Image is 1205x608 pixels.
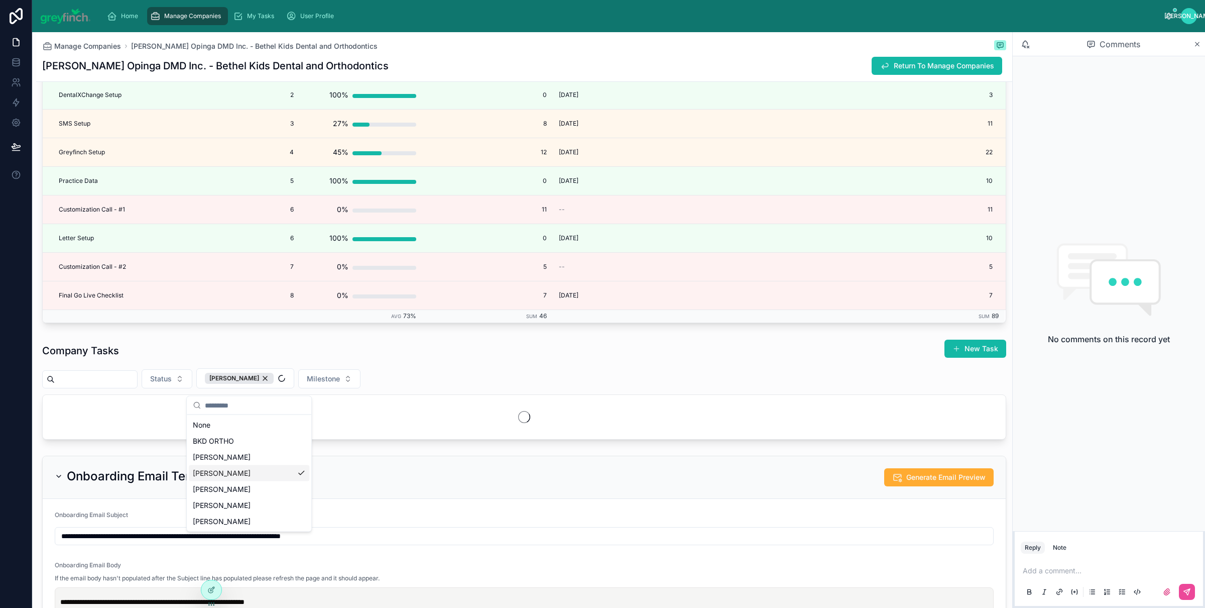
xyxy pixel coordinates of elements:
[247,12,274,20] span: My Tasks
[559,120,578,128] span: [DATE]
[539,312,547,320] span: 46
[906,472,986,482] span: Generate Email Preview
[99,5,1165,27] div: scrollable content
[234,148,294,156] span: 4
[55,511,128,519] span: Onboarding Email Subject
[703,120,993,128] span: 11
[703,206,993,214] span: 11
[428,234,547,242] span: 0
[428,91,547,99] span: 0
[1048,333,1170,345] h2: No comments on this record yet
[42,344,119,358] h1: Company Tasks
[1100,38,1140,50] span: Comments
[559,148,578,156] span: [DATE]
[333,142,348,162] div: 45%
[300,12,334,20] span: User Profile
[992,312,999,320] span: 89
[559,206,565,214] span: --
[391,314,401,319] small: Avg
[428,120,547,128] span: 8
[104,7,145,25] a: Home
[703,291,993,299] span: 7
[59,206,125,214] span: Customization Call - #1
[234,91,294,99] span: 2
[193,484,251,494] span: [PERSON_NAME]
[703,234,993,242] span: 10
[234,291,294,299] span: 8
[944,340,1006,358] button: New Task
[42,41,121,51] a: Manage Companies
[559,177,578,185] span: [DATE]
[428,291,547,299] span: 7
[55,574,380,582] span: If the email body hasn't populated after the Subject line has populated please refresh the page a...
[42,59,389,73] h1: [PERSON_NAME] Opinga DMD Inc. - Bethel Kids Dental and Orthodontics
[298,369,360,388] button: Select Button
[230,7,281,25] a: My Tasks
[205,373,274,384] button: Unselect 235
[193,517,251,527] span: [PERSON_NAME]
[234,120,294,128] span: 3
[209,374,259,382] span: [PERSON_NAME]
[526,314,537,319] small: Sum
[59,91,122,99] span: DentalXChange Setup
[59,263,126,271] span: Customization Call - #2
[189,417,309,433] div: None
[59,234,94,242] span: Letter Setup
[559,91,578,99] span: [DATE]
[54,41,121,51] span: Manage Companies
[234,177,294,185] span: 5
[337,199,348,220] div: 0%
[67,468,224,484] h2: Onboarding Email Template
[283,7,341,25] a: User Profile
[337,257,348,277] div: 0%
[193,436,234,446] span: BKD ORTHO
[1021,542,1045,554] button: Reply
[142,369,192,388] button: Select Button
[147,7,228,25] a: Manage Companies
[403,312,416,320] span: 73%
[131,41,378,51] a: [PERSON_NAME] Opinga DMD Inc. - Bethel Kids Dental and Orthodontics
[1053,544,1066,552] div: Note
[559,291,578,299] span: [DATE]
[872,57,1002,75] button: Return To Manage Companies
[559,234,578,242] span: [DATE]
[1049,542,1070,554] button: Note
[979,314,990,319] small: Sum
[329,85,348,105] div: 100%
[121,12,138,20] span: Home
[428,148,547,156] span: 12
[703,148,993,156] span: 22
[59,120,90,128] span: SMS Setup
[40,8,91,24] img: App logo
[193,468,251,478] span: [PERSON_NAME]
[59,177,98,185] span: Practice Data
[234,263,294,271] span: 7
[234,234,294,242] span: 6
[234,206,294,214] span: 6
[559,263,565,271] span: --
[329,171,348,191] div: 100%
[428,263,547,271] span: 5
[894,61,994,71] span: Return To Manage Companies
[59,291,124,299] span: Final Go Live Checklist
[196,368,294,388] button: Select Button
[703,263,993,271] span: 5
[428,206,547,214] span: 11
[55,561,121,569] span: Onboarding Email Body
[333,114,348,134] div: 27%
[337,285,348,306] div: 0%
[307,374,340,384] span: Milestone
[884,468,994,486] button: Generate Email Preview
[193,500,251,511] span: [PERSON_NAME]
[164,12,221,20] span: Manage Companies
[150,374,172,384] span: Status
[703,91,993,99] span: 3
[329,228,348,248] div: 100%
[59,148,105,156] span: Greyfinch Setup
[428,177,547,185] span: 0
[193,452,251,462] span: [PERSON_NAME]
[703,177,993,185] span: 10
[187,415,311,532] div: Suggestions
